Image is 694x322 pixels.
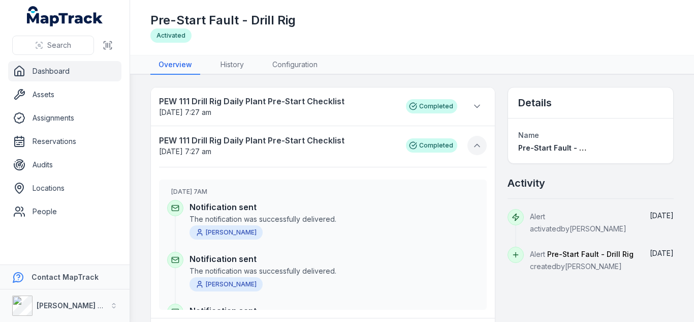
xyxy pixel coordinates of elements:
[8,201,121,222] a: People
[12,36,94,55] button: Search
[650,211,674,220] span: [DATE]
[8,61,121,81] a: Dashboard
[159,108,211,116] span: [DATE] 7:27 am
[190,225,263,240] a: [PERSON_NAME]
[190,214,479,224] span: The notification was successfully delivered.
[159,147,211,156] time: 9/12/2025, 7:27:11 AM
[150,55,200,75] a: Overview
[508,176,545,190] h2: Activity
[650,249,674,257] time: 5/8/2025, 11:04:03 AM
[190,201,479,213] h4: Notification sent
[171,188,479,196] h3: [DATE] 7AM
[31,273,99,281] strong: Contact MapTrack
[190,266,479,276] span: The notification was successfully delivered.
[150,12,296,28] h1: Pre-Start Fault - Drill Rig
[190,277,263,291] a: [PERSON_NAME]
[8,131,121,152] a: Reservations
[530,250,634,271] span: Alert created by [PERSON_NAME]
[190,253,479,265] h4: Notification sent
[406,138,457,153] div: Completed
[8,155,121,175] a: Audits
[8,108,121,128] a: Assignments
[650,211,674,220] time: 5/8/2025, 11:18:14 AM
[264,55,326,75] a: Configuration
[530,212,626,233] span: Alert activated by [PERSON_NAME]
[159,95,396,118] a: PEW 111 Drill Rig Daily Plant Pre-Start Checklist[DATE] 7:27 am
[47,40,71,50] span: Search
[37,301,120,310] strong: [PERSON_NAME] Group
[212,55,252,75] a: History
[650,249,674,257] span: [DATE]
[27,6,103,26] a: MapTrack
[159,134,396,147] strong: PEW 111 Drill Rig Daily Plant Pre-Start Checklist
[150,28,192,43] div: Activated
[8,84,121,105] a: Assets
[8,178,121,198] a: Locations
[406,99,457,113] div: Completed
[159,147,211,156] span: [DATE] 7:27 am
[518,131,539,139] span: Name
[159,95,396,107] strong: PEW 111 Drill Rig Daily Plant Pre-Start Checklist
[190,305,479,317] h4: Notification sent
[547,250,634,258] span: Pre-Start Fault - Drill Rig
[159,108,211,116] time: 9/12/2025, 7:27:11 AM
[518,96,552,110] h2: Details
[518,143,607,152] span: Pre-Start Fault - Drill Rig
[159,134,396,157] a: PEW 111 Drill Rig Daily Plant Pre-Start Checklist[DATE] 7:27 am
